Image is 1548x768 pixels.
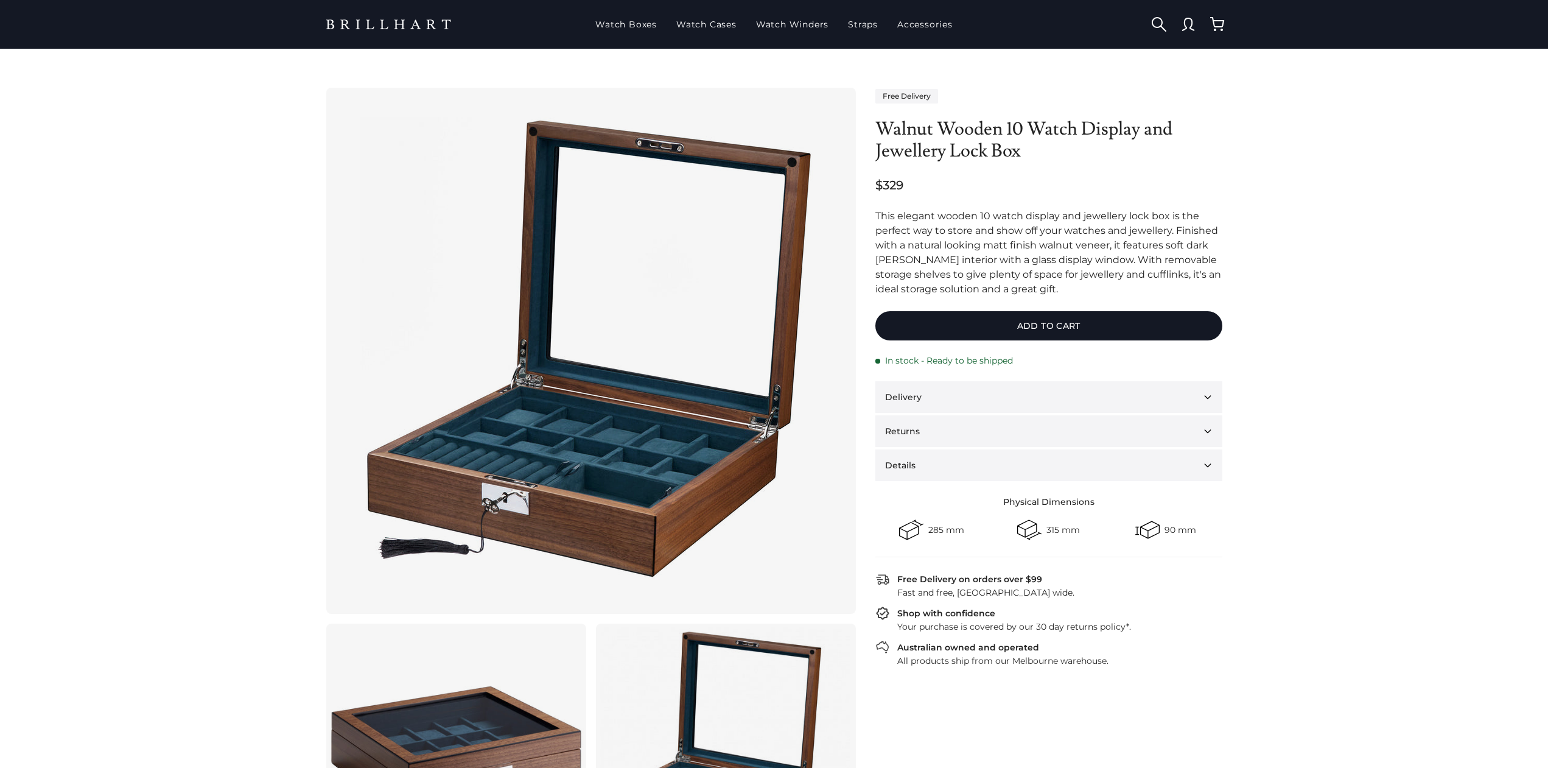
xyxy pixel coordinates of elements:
div: Free Delivery [875,89,938,104]
div: 285 mm [928,526,964,534]
div: Physical Dimensions [875,496,1222,508]
div: Width [899,518,923,542]
div: Free Delivery on orders over $99 [897,573,1042,585]
a: Watch Winders [751,9,833,40]
a: Accessories [892,9,958,40]
h1: Walnut Wooden 10 Watch Display and Jewellery Lock Box [875,118,1222,162]
a: Straps [843,9,883,40]
div: Fast and free, [GEOGRAPHIC_DATA] wide. [890,587,1222,599]
button: Add to cart [875,311,1222,340]
a: Watch Cases [671,9,741,40]
img: Walnut Wooden 10 Watch Display and Jewellery Lock Box [346,107,833,594]
span: $329 [875,177,903,194]
nav: Main [590,9,958,40]
div: Length [1017,518,1042,542]
div: Australian owned and operated [897,641,1039,654]
div: Your purchase is covered by our 30 day returns policy*. [890,621,1222,633]
div: 90 mm [1165,526,1196,534]
button: Details [875,449,1222,481]
div: This elegant wooden 10 watch display and jewellery lock box is the perfect way to store and show ... [875,209,1222,297]
span: In stock - Ready to be shipped [885,355,1013,367]
div: 315 mm [1046,526,1080,534]
button: Returns [875,415,1222,447]
div: Height [1135,518,1160,542]
button: Delivery [875,381,1222,413]
div: All products ship from our Melbourne warehouse. [890,655,1222,667]
a: Watch Boxes [590,9,662,40]
div: Shop with confidence [897,607,995,619]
